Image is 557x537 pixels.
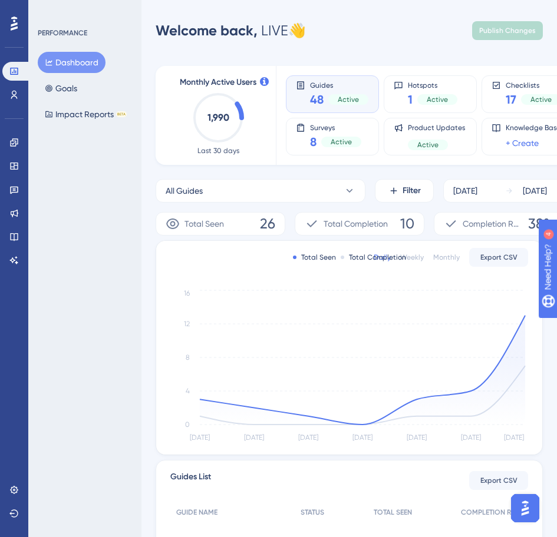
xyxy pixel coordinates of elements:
tspan: 16 [184,289,190,297]
span: Export CSV [480,476,518,485]
tspan: 4 [186,387,190,395]
span: TOTAL SEEN [374,508,412,517]
span: Active [417,140,439,150]
button: Filter [375,179,434,203]
tspan: [DATE] [352,433,373,442]
iframe: UserGuiding AI Assistant Launcher [507,490,543,526]
span: 38% [528,214,553,233]
span: All Guides [166,184,203,198]
tspan: [DATE] [244,433,264,442]
text: 1,990 [207,112,229,123]
button: Dashboard [38,52,106,73]
span: 10 [400,214,414,233]
span: Active [338,95,359,104]
div: Monthly [433,253,460,262]
a: + Create [506,136,539,150]
span: Monthly Active Users [180,75,256,89]
span: Active [331,137,352,147]
span: Publish Changes [479,26,536,35]
div: BETA [116,111,127,117]
span: Hotspots [408,81,457,89]
tspan: [DATE] [504,433,524,442]
div: [DATE] [453,184,477,198]
button: Publish Changes [472,21,543,40]
span: Active [530,95,552,104]
span: 1 [408,91,413,108]
button: Export CSV [469,248,528,267]
tspan: 8 [186,353,190,362]
button: Export CSV [469,471,528,490]
span: Active [427,95,448,104]
span: Last 30 days [197,146,239,155]
span: 26 [260,214,275,233]
tspan: 0 [185,420,190,429]
span: Surveys [310,123,361,131]
span: 8 [310,134,317,150]
button: All Guides [156,179,365,203]
div: [DATE] [523,184,547,198]
span: Guides List [170,470,211,491]
div: Total Seen [293,253,336,262]
tspan: [DATE] [407,433,427,442]
span: Total Seen [184,217,224,231]
span: GUIDE NAME [176,508,217,517]
div: PERFORMANCE [38,28,87,38]
button: Impact ReportsBETA [38,104,134,125]
tspan: 12 [184,320,190,328]
tspan: [DATE] [461,433,481,442]
span: Total Completion [324,217,388,231]
span: 48 [310,91,324,108]
span: Welcome back, [156,22,258,39]
div: 4 [82,6,85,15]
span: Guides [310,81,368,89]
div: Weekly [400,253,424,262]
div: LIVE 👋 [156,21,306,40]
button: Goals [38,78,84,99]
span: COMPLETION RATE [461,508,522,517]
span: Product Updates [408,123,465,132]
span: Filter [403,184,421,198]
span: Completion Rate [463,217,523,231]
span: Need Help? [28,3,74,17]
span: 17 [506,91,516,108]
div: Total Completion [341,253,406,262]
tspan: [DATE] [298,433,318,442]
tspan: [DATE] [190,433,210,442]
span: Export CSV [480,253,518,262]
span: STATUS [301,508,324,517]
